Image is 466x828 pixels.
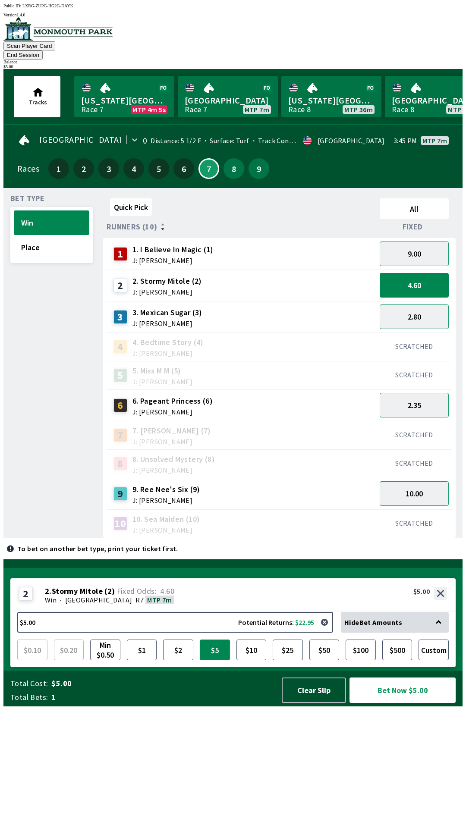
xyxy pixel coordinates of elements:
div: 4 [113,340,127,354]
span: MTP 7m [147,596,172,604]
div: 2 [19,587,33,601]
div: Fixed [376,223,452,231]
span: Track Condition: Firm [249,136,325,145]
div: 1 [113,247,127,261]
button: 7 [198,158,219,179]
span: $1 [129,642,155,658]
span: J: [PERSON_NAME] [132,497,200,504]
button: 2 [73,158,94,179]
span: 4. Bedtime Story (4) [132,337,204,348]
button: 10.00 [380,481,449,506]
span: J: [PERSON_NAME] [132,408,213,415]
span: 2 . [45,587,52,596]
span: $100 [348,642,374,658]
span: [GEOGRAPHIC_DATA] [185,95,271,106]
span: Fixed [403,223,423,230]
button: $25 [273,640,303,660]
a: [US_STATE][GEOGRAPHIC_DATA]Race 7MTP 4m 5s [74,76,174,117]
div: 0 [143,137,147,144]
div: 3 [113,310,127,324]
span: 4.60 [160,586,174,596]
span: 4 [126,166,142,172]
div: SCRATCHED [380,370,449,379]
span: Stormy Mitole [52,587,103,596]
span: 4.60 [408,280,421,290]
span: MTP 7m [422,137,447,144]
div: 6 [113,398,127,412]
button: $10 [236,640,267,660]
span: Min $0.50 [92,642,118,658]
span: 1 [50,166,67,172]
span: · [60,596,61,604]
span: 10. Sea Maiden (10) [132,514,200,525]
div: Race 8 [392,106,414,113]
span: 9. Ree Nee's Six (9) [132,484,200,495]
span: 6. Pageant Princess (6) [132,395,213,407]
div: Race 7 [81,106,104,113]
button: $5 [200,640,230,660]
div: SCRATCHED [380,430,449,439]
span: Total Cost: [10,678,48,689]
span: Bet Type [10,195,44,202]
span: Distance: 5 1/2 F [151,136,201,145]
div: Race 7 [185,106,207,113]
button: $100 [346,640,376,660]
span: [US_STATE][GEOGRAPHIC_DATA] [288,95,375,106]
span: J: [PERSON_NAME] [132,350,204,357]
span: LXRG-ZUPG-HG2G-DAYK [22,3,73,8]
span: J: [PERSON_NAME] [132,320,202,327]
div: 10 [113,517,127,530]
button: Place [14,235,89,260]
span: 2. Stormy Mitole (2) [132,276,202,287]
span: All [384,204,445,214]
span: Clear Slip [290,685,338,695]
div: Version 1.4.0 [3,13,463,17]
span: Place [21,242,82,252]
span: $5.00 [51,678,274,689]
div: 2 [113,279,127,292]
span: J: [PERSON_NAME] [132,438,211,445]
div: Balance [3,60,463,64]
div: $ 5.00 [3,64,463,69]
span: $2 [165,642,191,658]
span: J: [PERSON_NAME] [132,467,215,474]
span: 9 [251,166,267,172]
span: J: [PERSON_NAME] [132,257,214,264]
a: [GEOGRAPHIC_DATA]Race 7MTP 7m [178,76,278,117]
div: SCRATCHED [380,519,449,527]
p: To bet on another bet type, print your ticket first. [17,545,178,552]
div: Runners (10) [107,223,376,231]
span: 9.00 [408,249,421,259]
button: Tracks [14,76,60,117]
span: $25 [275,642,301,658]
div: 8 [113,457,127,470]
div: Races [17,165,39,172]
span: Win [45,596,57,604]
span: 2.80 [408,312,421,322]
span: $500 [384,642,410,658]
div: Race 8 [288,106,311,113]
span: 1. I Believe In Magic (1) [132,244,214,255]
button: 2.80 [380,304,449,329]
div: SCRATCHED [380,459,449,467]
button: $1 [127,640,157,660]
button: $50 [309,640,340,660]
button: All [380,198,449,219]
span: 8 [226,166,242,172]
span: J: [PERSON_NAME] [132,378,192,385]
button: 9.00 [380,241,449,266]
button: Win [14,210,89,235]
span: 5. Miss M M (5) [132,365,192,376]
span: MTP 4m 5s [132,106,166,113]
span: J: [PERSON_NAME] [132,289,202,295]
button: 2.35 [380,393,449,417]
span: Quick Pick [114,202,148,212]
button: Scan Player Card [3,41,55,50]
span: 2 [76,166,92,172]
span: 2.35 [408,400,421,410]
span: [GEOGRAPHIC_DATA] [39,136,122,143]
span: Tracks [29,98,47,106]
button: $500 [382,640,412,660]
span: $50 [312,642,337,658]
div: Public ID: [3,3,463,8]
